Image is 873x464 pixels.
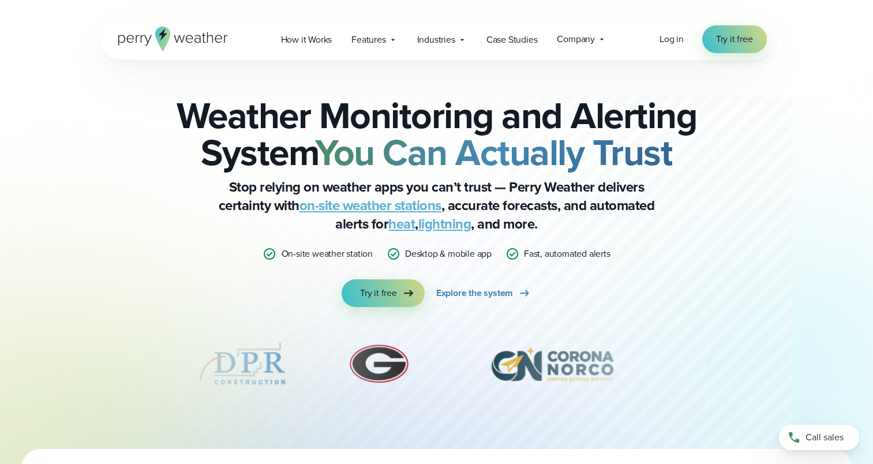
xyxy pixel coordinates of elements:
[206,178,668,233] p: Stop relying on weather apps you can’t trust — Perry Weather delivers certainty with , accurate f...
[470,335,634,392] div: 7 of 12
[271,28,342,51] a: How it Works
[690,335,853,392] img: Schaumburg-Park-District-1.svg
[557,32,595,46] span: Company
[299,195,441,216] a: on-site weather stations
[196,335,288,392] div: 5 of 12
[436,286,513,300] span: Explore the system
[342,279,425,307] a: Try it free
[470,335,634,392] img: Corona-Norco-Unified-School-District.svg
[281,33,332,47] span: How it Works
[344,335,415,392] img: University-of-Georgia.svg
[281,247,372,261] p: On-site weather station
[486,33,538,47] span: Case Studies
[702,25,767,53] a: Try it free
[436,279,531,307] a: Explore the system
[690,335,853,392] div: 8 of 12
[158,97,716,171] h2: Weather Monitoring and Alerting System
[158,335,716,398] div: slideshow
[778,425,859,450] a: Call sales
[660,32,684,46] a: Log in
[388,214,415,234] a: heat
[360,286,397,300] span: Try it free
[524,247,610,261] p: Fast, automated alerts
[315,125,672,179] strong: You Can Actually Trust
[405,247,492,261] p: Desktop & mobile app
[196,335,288,392] img: DPR-Construction.svg
[418,214,471,234] a: lightning
[351,33,385,47] span: Features
[344,335,415,392] div: 6 of 12
[417,33,455,47] span: Industries
[477,28,548,51] a: Case Studies
[805,431,844,444] span: Call sales
[716,32,753,46] span: Try it free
